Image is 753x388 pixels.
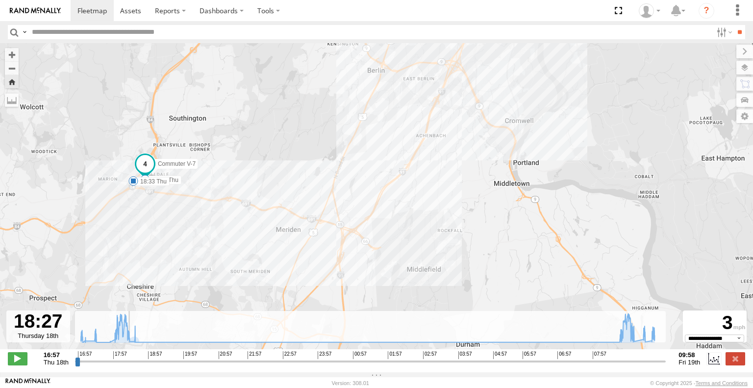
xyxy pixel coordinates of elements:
[458,351,472,359] span: 03:57
[5,75,19,88] button: Zoom Home
[133,177,170,186] label: 18:33 Thu
[726,352,745,365] label: Close
[44,359,69,366] span: Thu 18th Sep 2025
[145,176,181,184] label: 18:23 Thu
[5,61,19,75] button: Zoom out
[10,7,61,14] img: rand-logo.svg
[21,25,28,39] label: Search Query
[635,3,664,18] div: Viet Nguyen
[158,160,196,167] span: Commuter V-7
[5,378,50,388] a: Visit our Website
[44,351,69,359] strong: 16:57
[713,25,734,39] label: Search Filter Options
[78,351,92,359] span: 16:57
[684,312,745,334] div: 3
[523,351,536,359] span: 05:57
[678,359,700,366] span: Fri 19th Sep 2025
[5,93,19,107] label: Measure
[148,351,162,359] span: 18:57
[318,351,331,359] span: 23:57
[388,351,402,359] span: 01:57
[353,351,367,359] span: 00:57
[219,351,232,359] span: 20:57
[736,109,753,123] label: Map Settings
[696,380,748,386] a: Terms and Conditions
[283,351,297,359] span: 22:57
[183,351,197,359] span: 19:57
[678,351,700,359] strong: 09:58
[593,351,606,359] span: 07:57
[699,3,714,19] i: ?
[113,351,127,359] span: 17:57
[557,351,571,359] span: 06:57
[8,352,27,365] label: Play/Stop
[650,380,748,386] div: © Copyright 2025 -
[248,351,261,359] span: 21:57
[332,380,369,386] div: Version: 308.01
[423,351,437,359] span: 02:57
[5,48,19,61] button: Zoom in
[493,351,507,359] span: 04:57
